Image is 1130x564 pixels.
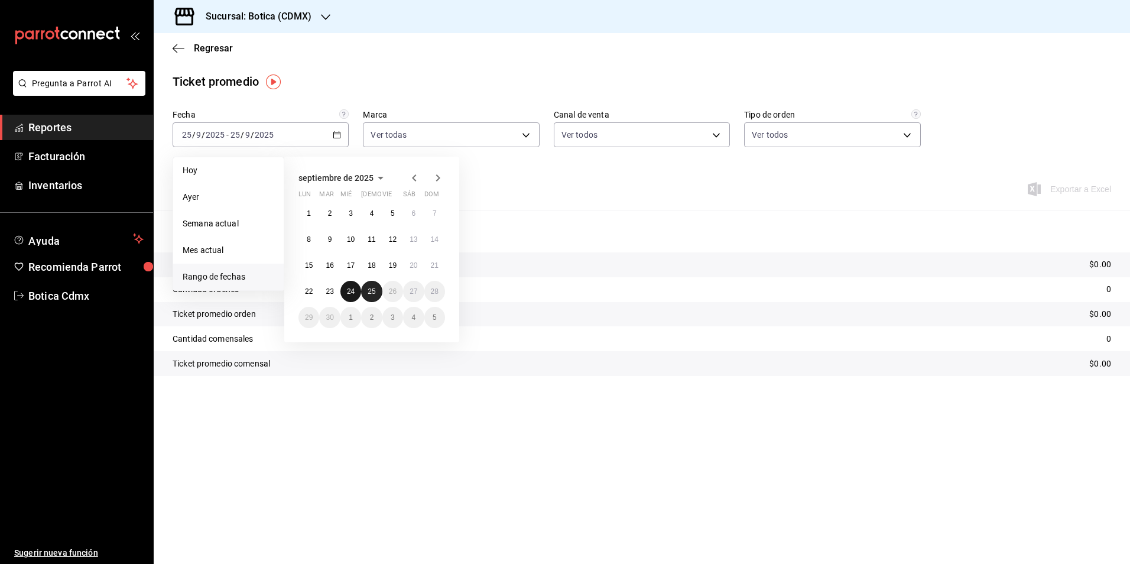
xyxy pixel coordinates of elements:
button: 4 de octubre de 2025 [403,307,424,328]
label: Fecha [173,111,349,119]
abbr: 5 de octubre de 2025 [433,313,437,322]
span: Recomienda Parrot [28,259,144,275]
button: 13 de septiembre de 2025 [403,229,424,250]
abbr: 27 de septiembre de 2025 [410,287,417,296]
abbr: 13 de septiembre de 2025 [410,235,417,244]
span: Ver todos [752,129,788,141]
input: -- [196,130,202,140]
abbr: 6 de septiembre de 2025 [411,209,415,218]
span: septiembre de 2025 [298,173,374,183]
input: ---- [205,130,225,140]
abbr: 25 de septiembre de 2025 [368,287,375,296]
label: Canal de venta [554,111,730,119]
button: septiembre de 2025 [298,171,388,185]
img: Tooltip marker [266,74,281,89]
abbr: 23 de septiembre de 2025 [326,287,333,296]
button: 10 de septiembre de 2025 [340,229,361,250]
button: 1 de septiembre de 2025 [298,203,319,224]
button: 3 de septiembre de 2025 [340,203,361,224]
abbr: 1 de octubre de 2025 [349,313,353,322]
button: 21 de septiembre de 2025 [424,255,445,276]
abbr: 5 de septiembre de 2025 [391,209,395,218]
span: Botica Cdmx [28,288,144,304]
abbr: domingo [424,190,439,203]
svg: Información delimitada a máximo 62 días. [339,109,349,119]
abbr: 2 de octubre de 2025 [370,313,374,322]
abbr: 20 de septiembre de 2025 [410,261,417,270]
abbr: 22 de septiembre de 2025 [305,287,313,296]
abbr: 12 de septiembre de 2025 [389,235,397,244]
button: 8 de septiembre de 2025 [298,229,319,250]
input: -- [181,130,192,140]
abbr: 24 de septiembre de 2025 [347,287,355,296]
button: 26 de septiembre de 2025 [382,281,403,302]
span: Ayuda [28,232,128,246]
button: 4 de septiembre de 2025 [361,203,382,224]
p: Ticket promedio orden [173,308,256,320]
button: 2 de septiembre de 2025 [319,203,340,224]
abbr: 3 de octubre de 2025 [391,313,395,322]
p: Cantidad comensales [173,333,254,345]
button: 11 de septiembre de 2025 [361,229,382,250]
span: - [226,130,229,140]
span: / [202,130,205,140]
span: Facturación [28,148,144,164]
abbr: sábado [403,190,415,203]
button: Regresar [173,43,233,54]
p: $0.00 [1089,308,1111,320]
button: 7 de septiembre de 2025 [424,203,445,224]
abbr: 18 de septiembre de 2025 [368,261,375,270]
span: / [241,130,244,140]
abbr: 19 de septiembre de 2025 [389,261,397,270]
button: 2 de octubre de 2025 [361,307,382,328]
span: / [192,130,196,140]
abbr: 3 de septiembre de 2025 [349,209,353,218]
h3: Sucursal: Botica (CDMX) [196,9,311,24]
abbr: lunes [298,190,311,203]
span: Mes actual [183,244,274,257]
span: Regresar [194,43,233,54]
abbr: martes [319,190,333,203]
button: 17 de septiembre de 2025 [340,255,361,276]
button: 5 de octubre de 2025 [424,307,445,328]
button: open_drawer_menu [130,31,139,40]
button: 15 de septiembre de 2025 [298,255,319,276]
button: 14 de septiembre de 2025 [424,229,445,250]
input: -- [245,130,251,140]
p: $0.00 [1089,358,1111,370]
abbr: miércoles [340,190,352,203]
button: 5 de septiembre de 2025 [382,203,403,224]
abbr: 17 de septiembre de 2025 [347,261,355,270]
abbr: viernes [382,190,392,203]
button: 29 de septiembre de 2025 [298,307,319,328]
span: Ayer [183,191,274,203]
div: Ticket promedio [173,73,259,90]
button: 30 de septiembre de 2025 [319,307,340,328]
abbr: 2 de septiembre de 2025 [328,209,332,218]
button: 22 de septiembre de 2025 [298,281,319,302]
abbr: 9 de septiembre de 2025 [328,235,332,244]
abbr: 4 de septiembre de 2025 [370,209,374,218]
button: Pregunta a Parrot AI [13,71,145,96]
button: 1 de octubre de 2025 [340,307,361,328]
svg: Todas las órdenes contabilizan 1 comensal a excepción de órdenes de mesa con comensales obligator... [911,109,921,119]
button: 3 de octubre de 2025 [382,307,403,328]
span: Ver todas [371,129,407,141]
button: 23 de septiembre de 2025 [319,281,340,302]
abbr: 4 de octubre de 2025 [411,313,415,322]
input: ---- [254,130,274,140]
abbr: 28 de septiembre de 2025 [431,287,439,296]
abbr: 8 de septiembre de 2025 [307,235,311,244]
abbr: 15 de septiembre de 2025 [305,261,313,270]
a: Pregunta a Parrot AI [8,86,145,98]
abbr: 7 de septiembre de 2025 [433,209,437,218]
span: Reportes [28,119,144,135]
span: Pregunta a Parrot AI [32,77,127,90]
span: Sugerir nueva función [14,547,144,559]
p: Resumen [173,224,1111,238]
abbr: 26 de septiembre de 2025 [389,287,397,296]
span: Rango de fechas [183,271,274,283]
abbr: 21 de septiembre de 2025 [431,261,439,270]
span: Hoy [183,164,274,177]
